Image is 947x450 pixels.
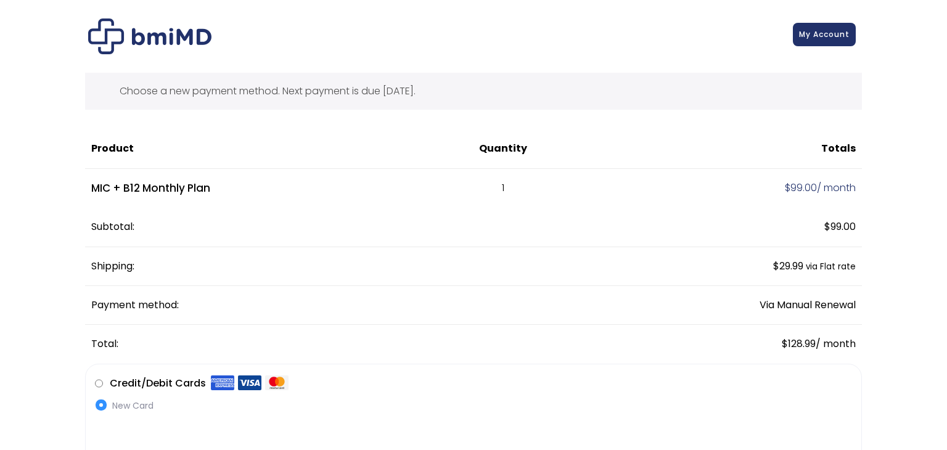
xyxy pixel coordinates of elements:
td: MIC + B12 Monthly Plan [85,169,425,208]
th: Total: [85,325,581,363]
span: $ [782,337,788,351]
img: Mastercard [265,375,289,391]
span: My Account [799,29,850,39]
img: Checkout [88,18,211,54]
td: / month [581,169,862,208]
span: 128.99 [782,337,816,351]
span: 29.99 [773,259,803,273]
td: 1 [425,169,581,208]
th: Payment method: [85,286,581,325]
span: 99.00 [785,181,817,195]
span: 99.00 [824,219,856,234]
th: Subtotal: [85,208,581,247]
span: $ [773,259,779,273]
td: Via Manual Renewal [581,286,862,325]
th: Product [85,129,425,168]
img: Amex [211,375,234,391]
span: $ [824,219,830,234]
th: Quantity [425,129,581,168]
small: via Flat rate [806,261,856,272]
div: Choose a new payment method. Next payment is due [DATE]. [85,73,862,110]
th: Shipping: [85,247,581,286]
img: Visa [238,375,261,391]
label: Credit/Debit Cards [110,374,289,393]
th: Totals [581,129,862,168]
label: New Card [95,399,852,412]
td: / month [581,325,862,363]
span: $ [785,181,790,195]
a: My Account [793,23,856,46]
